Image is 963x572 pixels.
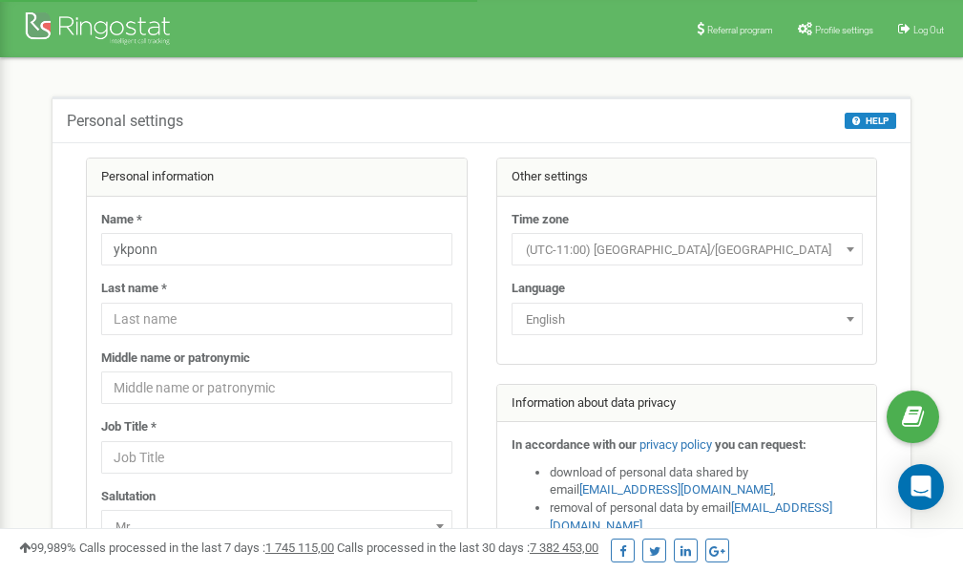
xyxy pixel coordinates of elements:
span: (UTC-11:00) Pacific/Midway [518,237,856,264]
span: Profile settings [815,25,873,35]
div: Personal information [87,159,467,197]
input: Last name [101,303,452,335]
span: Referral program [707,25,773,35]
label: Last name * [101,280,167,298]
li: download of personal data shared by email , [550,464,863,499]
span: English [518,307,856,333]
span: Mr. [108,514,446,540]
span: Calls processed in the last 30 days : [337,540,598,555]
a: [EMAIL_ADDRESS][DOMAIN_NAME] [579,482,773,497]
strong: In accordance with our [512,437,637,452]
span: 99,989% [19,540,76,555]
span: (UTC-11:00) Pacific/Midway [512,233,863,265]
span: Mr. [101,510,452,542]
input: Job Title [101,441,452,474]
span: English [512,303,863,335]
label: Salutation [101,488,156,506]
input: Name [101,233,452,265]
h5: Personal settings [67,113,183,130]
strong: you can request: [715,437,806,452]
u: 1 745 115,00 [265,540,334,555]
div: Other settings [497,159,877,197]
label: Middle name or patronymic [101,350,250,368]
div: Open Intercom Messenger [898,464,944,510]
span: Log Out [913,25,944,35]
label: Name * [101,211,142,229]
span: Calls processed in the last 7 days : [79,540,334,555]
div: Information about data privacy [497,385,877,423]
label: Time zone [512,211,569,229]
a: privacy policy [639,437,712,452]
li: removal of personal data by email , [550,499,863,535]
label: Job Title * [101,418,157,436]
label: Language [512,280,565,298]
u: 7 382 453,00 [530,540,598,555]
button: HELP [845,113,896,129]
input: Middle name or patronymic [101,371,452,404]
